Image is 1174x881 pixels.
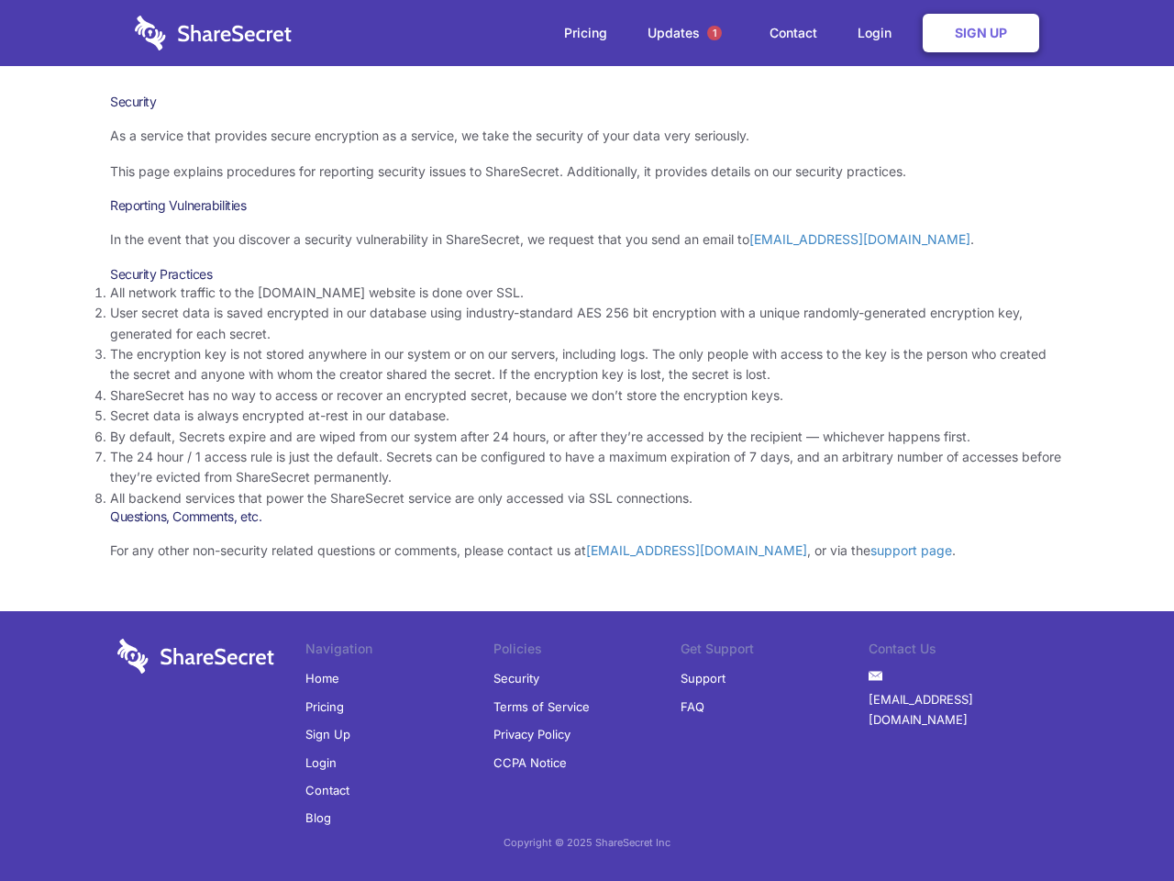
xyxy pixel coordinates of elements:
[110,162,1064,182] p: This page explains procedures for reporting security issues to ShareSecret. Additionally, it prov...
[135,16,292,50] img: logo-wordmark-white-trans-d4663122ce5f474addd5e946df7df03e33cb6a1c49d2221995e7729f52c070b2.svg
[546,5,626,61] a: Pricing
[869,639,1057,664] li: Contact Us
[110,385,1064,406] li: ShareSecret has no way to access or recover an encrypted secret, because we don’t store the encry...
[870,542,952,558] a: support page
[681,693,704,720] a: FAQ
[493,749,567,776] a: CCPA Notice
[110,229,1064,250] p: In the event that you discover a security vulnerability in ShareSecret, we request that you send ...
[305,776,349,804] a: Contact
[923,14,1039,52] a: Sign Up
[110,266,1064,283] h3: Security Practices
[586,542,807,558] a: [EMAIL_ADDRESS][DOMAIN_NAME]
[110,344,1064,385] li: The encryption key is not stored anywhere in our system or on our servers, including logs. The on...
[110,303,1064,344] li: User secret data is saved encrypted in our database using industry-standard AES 256 bit encryptio...
[305,639,493,664] li: Navigation
[117,639,274,674] img: logo-wordmark-white-trans-d4663122ce5f474addd5e946df7df03e33cb6a1c49d2221995e7729f52c070b2.svg
[493,693,590,720] a: Terms of Service
[110,508,1064,525] h3: Questions, Comments, etc.
[751,5,836,61] a: Contact
[681,664,725,692] a: Support
[110,406,1064,426] li: Secret data is always encrypted at-rest in our database.
[493,639,681,664] li: Policies
[110,541,1064,561] p: For any other non-security related questions or comments, please contact us at , or via the .
[869,686,1057,734] a: [EMAIL_ADDRESS][DOMAIN_NAME]
[110,283,1064,303] li: All network traffic to the [DOMAIN_NAME] website is done over SSL.
[110,94,1064,110] h1: Security
[305,664,339,692] a: Home
[839,5,919,61] a: Login
[110,488,1064,508] li: All backend services that power the ShareSecret service are only accessed via SSL connections.
[305,804,331,831] a: Blog
[110,197,1064,214] h3: Reporting Vulnerabilities
[110,447,1064,488] li: The 24 hour / 1 access rule is just the default. Secrets can be configured to have a maximum expi...
[707,26,722,40] span: 1
[305,749,337,776] a: Login
[681,639,869,664] li: Get Support
[305,693,344,720] a: Pricing
[749,231,970,247] a: [EMAIL_ADDRESS][DOMAIN_NAME]
[305,720,350,748] a: Sign Up
[493,720,570,748] a: Privacy Policy
[110,427,1064,447] li: By default, Secrets expire and are wiped from our system after 24 hours, or after they’re accesse...
[110,126,1064,146] p: As a service that provides secure encryption as a service, we take the security of your data very...
[493,664,539,692] a: Security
